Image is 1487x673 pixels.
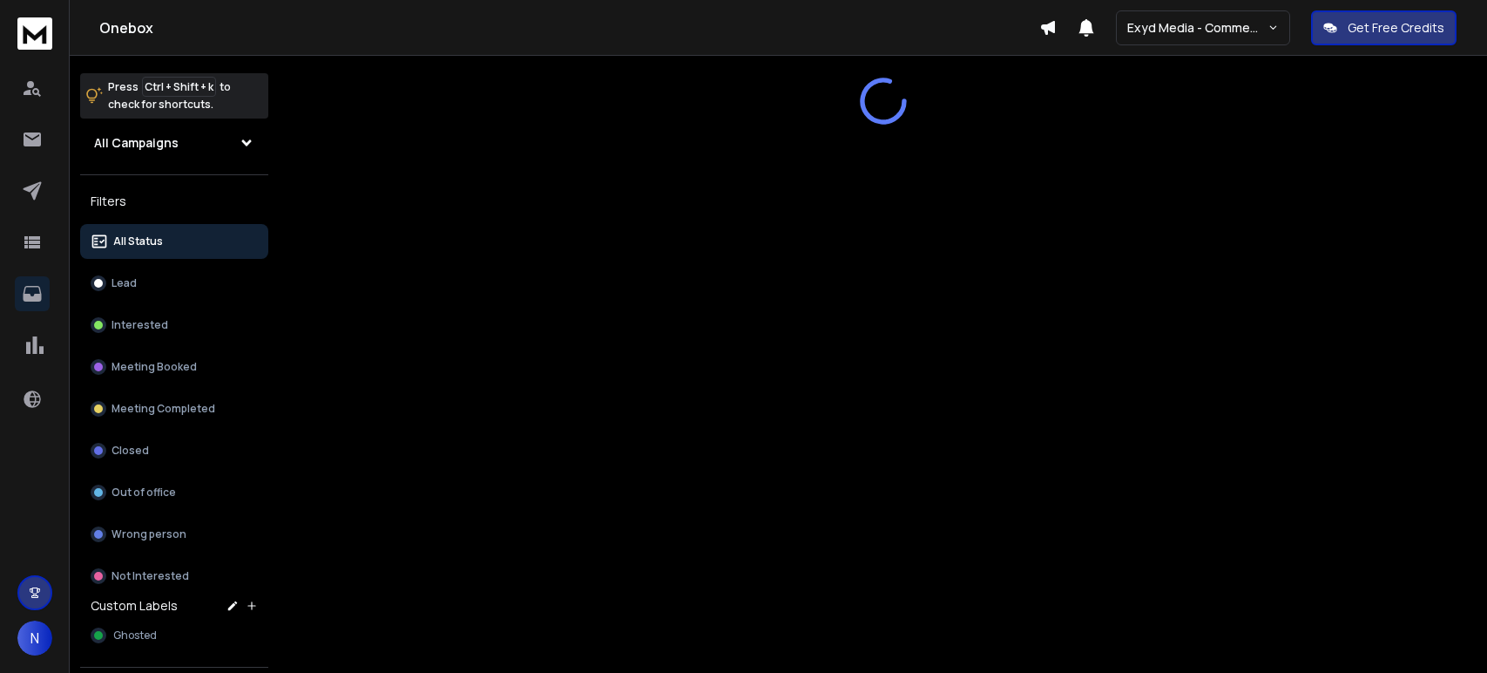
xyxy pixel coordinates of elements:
button: Ghosted [80,618,268,653]
button: Meeting Booked [80,350,268,384]
p: Not Interested [112,569,189,583]
img: logo [17,17,52,50]
h1: All Campaigns [94,134,179,152]
button: Meeting Completed [80,391,268,426]
p: Closed [112,444,149,458]
h1: Onebox [99,17,1039,38]
button: Out of office [80,475,268,510]
p: Wrong person [112,527,186,541]
p: Exyd Media - Commercial Cleaning [1127,19,1267,37]
h3: Custom Labels [91,597,178,615]
p: Meeting Completed [112,402,215,416]
button: Closed [80,433,268,468]
button: Get Free Credits [1311,10,1457,45]
p: Press to check for shortcuts. [108,78,231,113]
button: All Campaigns [80,126,268,160]
p: All Status [113,235,163,248]
p: Interested [112,318,168,332]
h3: Filters [80,189,268,214]
button: Interested [80,308,268,343]
p: Lead [112,276,137,290]
button: Wrong person [80,517,268,552]
p: Meeting Booked [112,360,197,374]
button: Lead [80,266,268,301]
span: Ctrl + Shift + k [142,77,216,97]
button: Not Interested [80,559,268,594]
p: Get Free Credits [1348,19,1444,37]
p: Out of office [112,486,176,500]
button: N [17,621,52,656]
span: Ghosted [113,629,157,642]
button: All Status [80,224,268,259]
